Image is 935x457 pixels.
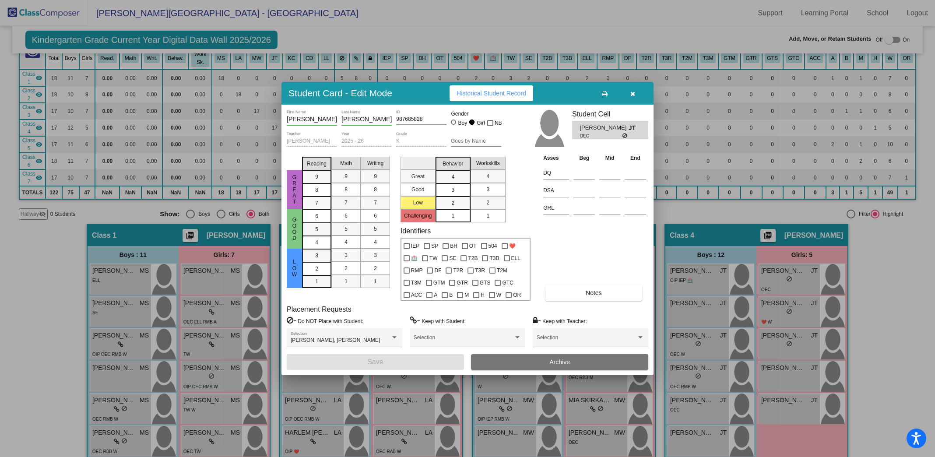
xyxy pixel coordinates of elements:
[434,290,437,300] span: A
[374,264,377,272] span: 2
[315,278,318,285] span: 1
[486,172,489,180] span: 4
[315,199,318,207] span: 7
[341,138,392,144] input: year
[411,290,422,300] span: ACC
[502,278,513,288] span: GTC
[486,186,489,193] span: 3
[449,290,453,300] span: B
[374,199,377,207] span: 7
[315,252,318,260] span: 3
[431,241,438,251] span: SP
[344,186,348,193] span: 8
[315,212,318,220] span: 6
[367,358,383,366] span: Save
[367,159,383,167] span: Writing
[543,201,569,214] input: assessment
[287,138,337,144] input: teacher
[475,265,485,276] span: T3R
[374,212,377,220] span: 6
[315,225,318,233] span: 5
[486,212,489,220] span: 1
[481,290,485,300] span: H
[374,238,377,246] span: 4
[513,290,521,300] span: OR
[315,173,318,181] span: 9
[486,199,489,207] span: 2
[497,265,507,276] span: T2M
[307,160,327,168] span: Reading
[443,160,463,168] span: Behavior
[580,123,628,133] span: [PERSON_NAME]
[476,159,500,167] span: Workskills
[374,225,377,233] span: 5
[434,265,441,276] span: DF
[291,217,299,241] span: Good
[533,316,587,325] label: = Keep with Teacher:
[374,172,377,180] span: 9
[476,119,485,127] div: Girl
[457,90,526,97] span: Historical Student Record
[511,253,520,264] span: ELL
[451,173,454,181] span: 4
[572,110,648,118] h3: Student Cell
[545,285,642,301] button: Notes
[410,316,466,325] label: = Keep with Student:
[396,116,446,123] input: Enter ID
[586,289,602,296] span: Notes
[374,278,377,285] span: 1
[451,138,501,144] input: goes by name
[541,153,571,163] th: Asses
[344,264,348,272] span: 2
[451,186,454,194] span: 3
[451,212,454,220] span: 1
[287,305,352,313] label: Placement Requests
[543,184,569,197] input: assessment
[480,278,491,288] span: GTS
[411,241,419,251] span: IEP
[344,238,348,246] span: 4
[457,278,467,288] span: GTR
[374,186,377,193] span: 8
[458,119,467,127] div: Boy
[344,225,348,233] span: 5
[411,253,418,264] span: 🏥
[344,212,348,220] span: 6
[622,153,648,163] th: End
[471,354,648,370] button: Archive
[287,354,464,370] button: Save
[315,265,318,273] span: 2
[450,85,533,101] button: Historical Student Record
[291,337,380,343] span: [PERSON_NAME], [PERSON_NAME]
[291,259,299,278] span: Low
[509,241,516,251] span: ❤️
[315,186,318,194] span: 8
[287,316,363,325] label: = Do NOT Place with Student:
[495,118,502,128] span: NB
[288,88,392,98] h3: Student Card - Edit Mode
[468,253,478,264] span: T2B
[571,153,597,163] th: Beg
[374,251,377,259] span: 3
[411,278,422,288] span: T3M
[451,110,501,118] mat-label: Gender
[429,253,438,264] span: TW
[496,290,501,300] span: W
[451,199,454,207] span: 2
[453,265,463,276] span: T2R
[411,265,423,276] span: RMP
[291,174,299,205] span: Great
[401,227,431,235] label: Identifiers
[396,138,446,144] input: grade
[549,359,570,366] span: Archive
[489,241,497,251] span: 504
[344,251,348,259] span: 3
[469,241,477,251] span: OT
[449,253,456,264] span: SE
[464,290,469,300] span: M
[315,239,318,246] span: 4
[433,278,445,288] span: GTM
[597,153,622,163] th: Mid
[344,172,348,180] span: 9
[344,278,348,285] span: 1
